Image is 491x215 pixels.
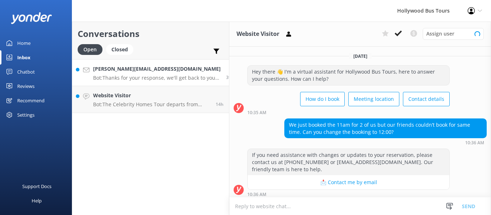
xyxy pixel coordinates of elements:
a: Open [78,45,106,53]
div: Help [32,193,42,208]
strong: 10:35 AM [247,111,266,115]
button: How do I book [300,92,345,106]
div: Reviews [17,79,35,93]
div: Hey there 👋 I'm a virtual assistant for Hollywood Bus Tours, here to answer your questions. How c... [248,66,449,85]
div: Closed [106,44,133,55]
div: Recommend [17,93,45,108]
div: Oct 04 2025 10:36am (UTC -07:00) America/Tijuana [284,140,487,145]
img: yonder-white-logo.png [11,12,52,24]
span: Oct 07 2025 06:54pm (UTC -07:00) America/Tijuana [216,101,224,107]
p: Bot: Thanks for your response, we'll get back to you as soon as we can during opening hours. [93,75,221,81]
div: If you need assistance with changes or updates to your reservation, please contact us at [PHONE_N... [248,149,449,175]
button: 📩 Contact me by email [248,175,449,190]
div: Settings [17,108,35,122]
div: Chatbot [17,65,35,79]
div: Assign User [423,28,484,39]
h2: Conversations [78,27,224,41]
button: Contact details [403,92,450,106]
div: Home [17,36,31,50]
strong: 10:36 AM [247,192,266,197]
div: Oct 04 2025 10:36am (UTC -07:00) America/Tijuana [247,192,450,197]
h4: [PERSON_NAME][EMAIL_ADDRESS][DOMAIN_NAME] [93,65,221,73]
span: [DATE] [349,53,372,59]
button: Meeting location [348,92,399,106]
h4: Website Visitor [93,92,210,99]
div: Inbox [17,50,31,65]
a: [PERSON_NAME][EMAIL_ADDRESS][DOMAIN_NAME]Bot:Thanks for your response, we'll get back to you as s... [72,59,229,86]
div: Support Docs [22,179,51,193]
strong: 10:36 AM [465,141,484,145]
a: Closed [106,45,137,53]
span: Assign user [426,30,454,38]
h3: Website Visitor [237,29,279,39]
div: Oct 04 2025 10:35am (UTC -07:00) America/Tijuana [247,110,450,115]
div: We just booked the 11am for 2 of us but our friends couldn’t book for same time. Can you change t... [285,119,486,138]
a: Website VisitorBot:The Celebrity Homes Tour departs from [GEOGRAPHIC_DATA][PERSON_NAME] at 10:00 ... [72,86,229,113]
div: Open [78,44,102,55]
p: Bot: The Celebrity Homes Tour departs from [GEOGRAPHIC_DATA][PERSON_NAME] at 10:00 AM and 2:00 PM... [93,101,210,108]
span: Oct 08 2025 08:29am (UTC -07:00) America/Tijuana [226,74,235,80]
